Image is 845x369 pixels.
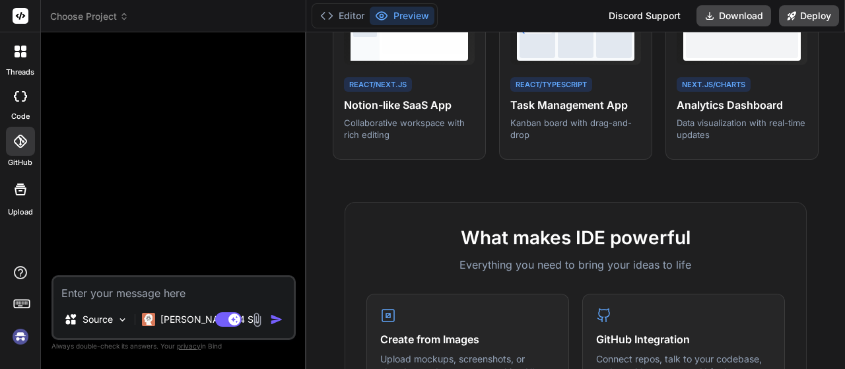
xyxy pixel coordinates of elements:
p: Kanban board with drag-and-drop [510,117,641,141]
span: privacy [177,342,201,350]
p: [PERSON_NAME] 4 S.. [160,313,259,326]
h2: What makes IDE powerful [366,224,785,252]
h4: GitHub Integration [596,331,771,347]
div: Discord Support [601,5,689,26]
img: signin [9,325,32,348]
label: code [11,111,30,122]
div: React/TypeScript [510,77,592,92]
label: Upload [8,207,33,218]
span: Choose Project [50,10,129,23]
p: Always double-check its answers. Your in Bind [51,340,296,352]
button: Preview [370,7,434,25]
h4: Task Management App [510,97,641,113]
p: Everything you need to bring your ideas to life [366,257,785,273]
button: Download [696,5,771,26]
img: icon [270,313,283,326]
button: Editor [315,7,370,25]
div: Next.js/Charts [677,77,751,92]
button: Deploy [779,5,839,26]
h4: Analytics Dashboard [677,97,807,113]
h4: Create from Images [380,331,555,347]
h4: Notion-like SaaS App [344,97,475,113]
p: Source [83,313,113,326]
p: Collaborative workspace with rich editing [344,117,475,141]
img: attachment [250,312,265,327]
p: Data visualization with real-time updates [677,117,807,141]
div: React/Next.js [344,77,412,92]
label: GitHub [8,157,32,168]
img: Claude 4 Sonnet [142,313,155,326]
label: threads [6,67,34,78]
img: Pick Models [117,314,128,325]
